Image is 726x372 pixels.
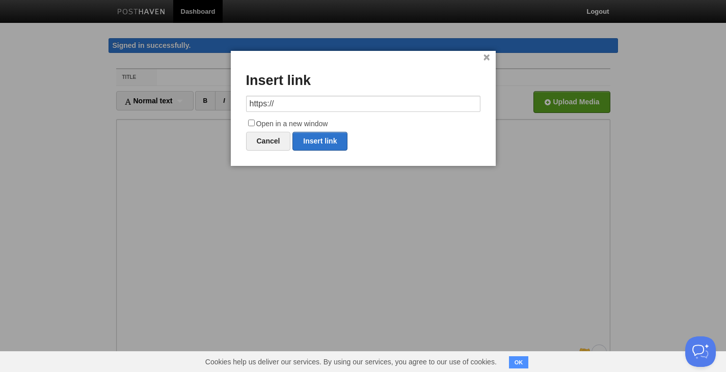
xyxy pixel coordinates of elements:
a: Insert link [292,132,347,151]
a: × [483,55,490,61]
a: Cancel [246,132,291,151]
iframe: Help Scout Beacon - Open [685,336,716,367]
span: Cookies help us deliver our services. By using our services, you agree to our use of cookies. [195,352,507,372]
h3: Insert link [246,73,480,89]
input: Open in a new window [248,120,255,126]
label: Open in a new window [246,118,480,130]
button: OK [509,356,529,368]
